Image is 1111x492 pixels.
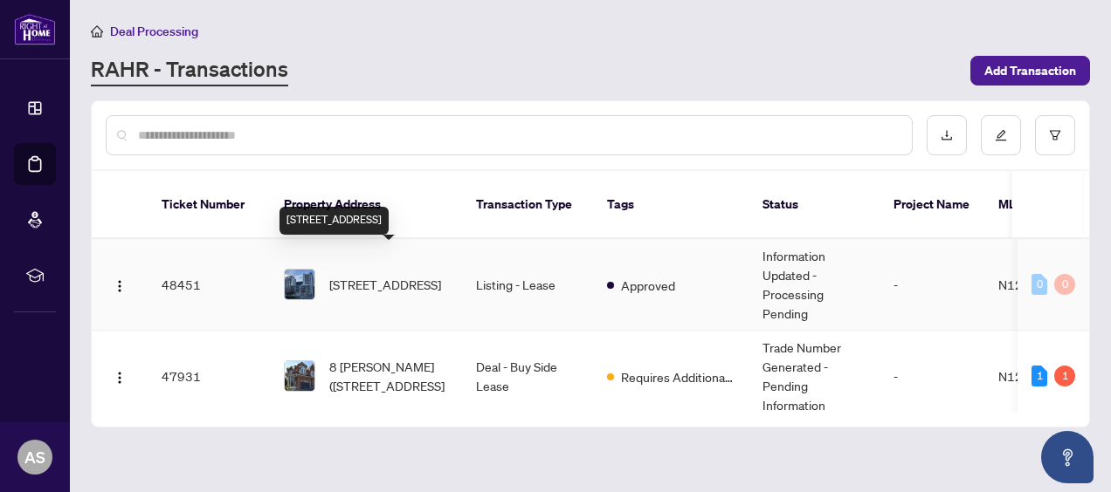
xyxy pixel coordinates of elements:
[621,367,735,386] span: Requires Additional Docs
[941,129,953,141] span: download
[984,171,1089,239] th: MLS #
[91,25,103,38] span: home
[462,171,593,239] th: Transaction Type
[981,115,1021,155] button: edit
[984,57,1076,85] span: Add Transaction
[749,239,880,331] td: Information Updated - Processing Pending
[106,362,134,390] button: Logo
[880,239,984,331] td: -
[329,275,441,294] span: [STREET_ADDRESS]
[1054,366,1075,386] div: 1
[927,115,967,155] button: download
[1041,431,1094,483] button: Open asap
[880,331,984,422] td: -
[1032,366,1047,386] div: 1
[279,207,389,235] div: [STREET_ADDRESS]
[1035,115,1075,155] button: filter
[113,371,127,385] img: Logo
[1049,129,1061,141] span: filter
[14,13,56,45] img: logo
[462,239,593,331] td: Listing - Lease
[110,24,198,39] span: Deal Processing
[998,277,1070,292] span: N12339882
[113,279,127,293] img: Logo
[749,171,880,239] th: Status
[148,331,270,422] td: 47931
[462,331,593,422] td: Deal - Buy Side Lease
[329,357,448,395] span: 8 [PERSON_NAME] ([STREET_ADDRESS]
[148,171,270,239] th: Ticket Number
[270,171,462,239] th: Property Address
[749,331,880,422] td: Trade Number Generated - Pending Information
[1054,274,1075,295] div: 0
[148,239,270,331] td: 48451
[593,171,749,239] th: Tags
[995,129,1007,141] span: edit
[106,270,134,298] button: Logo
[1032,274,1047,295] div: 0
[285,361,314,391] img: thumbnail-img
[91,55,288,86] a: RAHR - Transactions
[621,276,675,295] span: Approved
[24,445,45,469] span: AS
[285,270,314,299] img: thumbnail-img
[970,56,1090,85] button: Add Transaction
[880,171,984,239] th: Project Name
[998,368,1070,384] span: N12280073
